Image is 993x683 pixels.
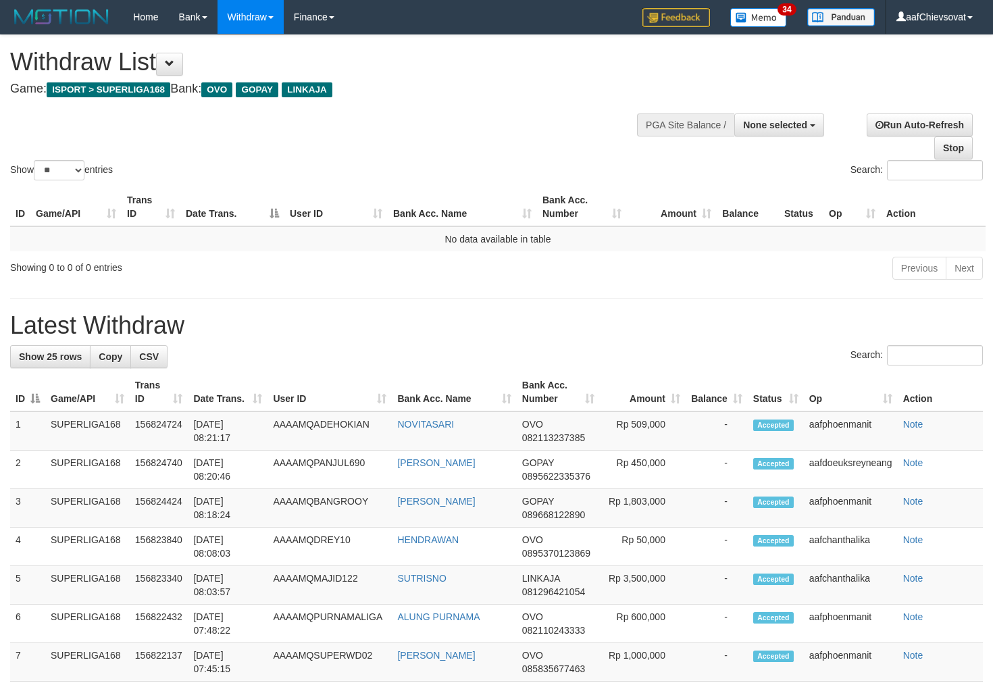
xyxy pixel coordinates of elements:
[804,528,898,566] td: aafchanthalika
[881,188,986,226] th: Action
[686,528,748,566] td: -
[180,188,284,226] th: Date Trans.: activate to sort column descending
[753,574,794,585] span: Accepted
[45,566,130,605] td: SUPERLIGA168
[10,255,404,274] div: Showing 0 to 0 of 0 entries
[600,643,686,682] td: Rp 1,000,000
[517,373,600,411] th: Bank Acc. Number: activate to sort column ascending
[284,188,388,226] th: User ID: activate to sort column ascending
[898,373,983,411] th: Action
[850,160,983,180] label: Search:
[522,432,585,443] span: Copy 082113237385 to clipboard
[45,411,130,451] td: SUPERLIGA168
[188,643,268,682] td: [DATE] 07:45:15
[522,496,554,507] span: GOPAY
[397,419,454,430] a: NOVITASARI
[188,566,268,605] td: [DATE] 08:03:57
[779,188,823,226] th: Status
[268,643,392,682] td: AAAAMQSUPERWD02
[778,3,796,16] span: 34
[804,643,898,682] td: aafphoenmanit
[807,8,875,26] img: panduan.png
[188,528,268,566] td: [DATE] 08:08:03
[45,605,130,643] td: SUPERLIGA168
[867,113,973,136] a: Run Auto-Refresh
[903,457,923,468] a: Note
[130,643,188,682] td: 156822137
[130,605,188,643] td: 156822432
[686,451,748,489] td: -
[397,650,475,661] a: [PERSON_NAME]
[946,257,983,280] a: Next
[637,113,734,136] div: PGA Site Balance /
[268,566,392,605] td: AAAAMQMAJID122
[130,566,188,605] td: 156823340
[10,489,45,528] td: 3
[10,373,45,411] th: ID: activate to sort column descending
[268,411,392,451] td: AAAAMQADEHOKIAN
[903,419,923,430] a: Note
[686,373,748,411] th: Balance: activate to sort column ascending
[45,373,130,411] th: Game/API: activate to sort column ascending
[934,136,973,159] a: Stop
[734,113,824,136] button: None selected
[130,489,188,528] td: 156824424
[717,188,779,226] th: Balance
[850,345,983,365] label: Search:
[130,528,188,566] td: 156823840
[388,188,537,226] th: Bank Acc. Name: activate to sort column ascending
[600,528,686,566] td: Rp 50,000
[522,611,543,622] span: OVO
[19,351,82,362] span: Show 25 rows
[45,528,130,566] td: SUPERLIGA168
[90,345,131,368] a: Copy
[282,82,332,97] span: LINKAJA
[804,605,898,643] td: aafphoenmanit
[804,451,898,489] td: aafdoeuksreyneang
[753,497,794,508] span: Accepted
[600,411,686,451] td: Rp 509,000
[522,548,590,559] span: Copy 0895370123869 to clipboard
[753,458,794,470] span: Accepted
[188,373,268,411] th: Date Trans.: activate to sort column ascending
[748,373,804,411] th: Status: activate to sort column ascending
[268,373,392,411] th: User ID: activate to sort column ascending
[903,573,923,584] a: Note
[903,496,923,507] a: Note
[887,345,983,365] input: Search:
[188,489,268,528] td: [DATE] 08:18:24
[600,373,686,411] th: Amount: activate to sort column ascending
[45,451,130,489] td: SUPERLIGA168
[397,496,475,507] a: [PERSON_NAME]
[139,351,159,362] span: CSV
[122,188,180,226] th: Trans ID: activate to sort column ascending
[804,489,898,528] td: aafphoenmanit
[804,566,898,605] td: aafchanthalika
[10,605,45,643] td: 6
[753,612,794,624] span: Accepted
[753,420,794,431] span: Accepted
[753,535,794,547] span: Accepted
[903,611,923,622] a: Note
[522,650,543,661] span: OVO
[892,257,946,280] a: Previous
[45,643,130,682] td: SUPERLIGA168
[627,188,717,226] th: Amount: activate to sort column ascending
[522,509,585,520] span: Copy 089668122890 to clipboard
[268,528,392,566] td: AAAAMQDREY10
[903,650,923,661] a: Note
[268,451,392,489] td: AAAAMQPANJUL690
[903,534,923,545] a: Note
[600,489,686,528] td: Rp 1,803,000
[600,605,686,643] td: Rp 600,000
[47,82,170,97] span: ISPORT > SUPERLIGA168
[10,451,45,489] td: 2
[686,643,748,682] td: -
[30,188,122,226] th: Game/API: activate to sort column ascending
[743,120,807,130] span: None selected
[10,160,113,180] label: Show entries
[10,411,45,451] td: 1
[10,643,45,682] td: 7
[522,625,585,636] span: Copy 082110243333 to clipboard
[600,451,686,489] td: Rp 450,000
